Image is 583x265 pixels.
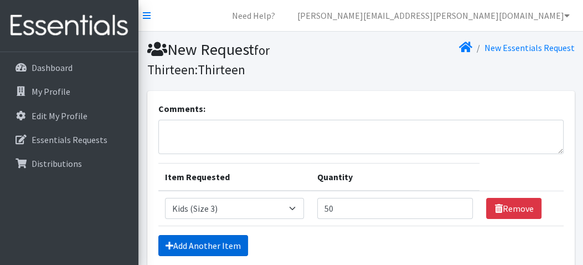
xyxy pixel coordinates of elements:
small: for Thirteen:Thirteen [147,42,270,78]
a: Need Help? [223,4,284,27]
th: Quantity [311,164,480,191]
p: Distributions [32,158,82,169]
p: Edit My Profile [32,110,87,121]
th: Item Requested [158,164,311,191]
a: My Profile [4,80,134,103]
img: HumanEssentials [4,7,134,44]
a: [PERSON_NAME][EMAIL_ADDRESS][PERSON_NAME][DOMAIN_NAME] [288,4,579,27]
label: Comments: [158,102,205,115]
p: My Profile [32,86,70,97]
a: New Essentials Request [484,42,575,53]
a: Distributions [4,152,134,175]
a: Add Another Item [158,235,248,256]
p: Essentials Requests [32,134,107,145]
p: Dashboard [32,62,73,73]
a: Remove [486,198,541,219]
a: Dashboard [4,57,134,79]
a: Edit My Profile [4,105,134,127]
h1: New Request [147,40,357,78]
a: Essentials Requests [4,129,134,151]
